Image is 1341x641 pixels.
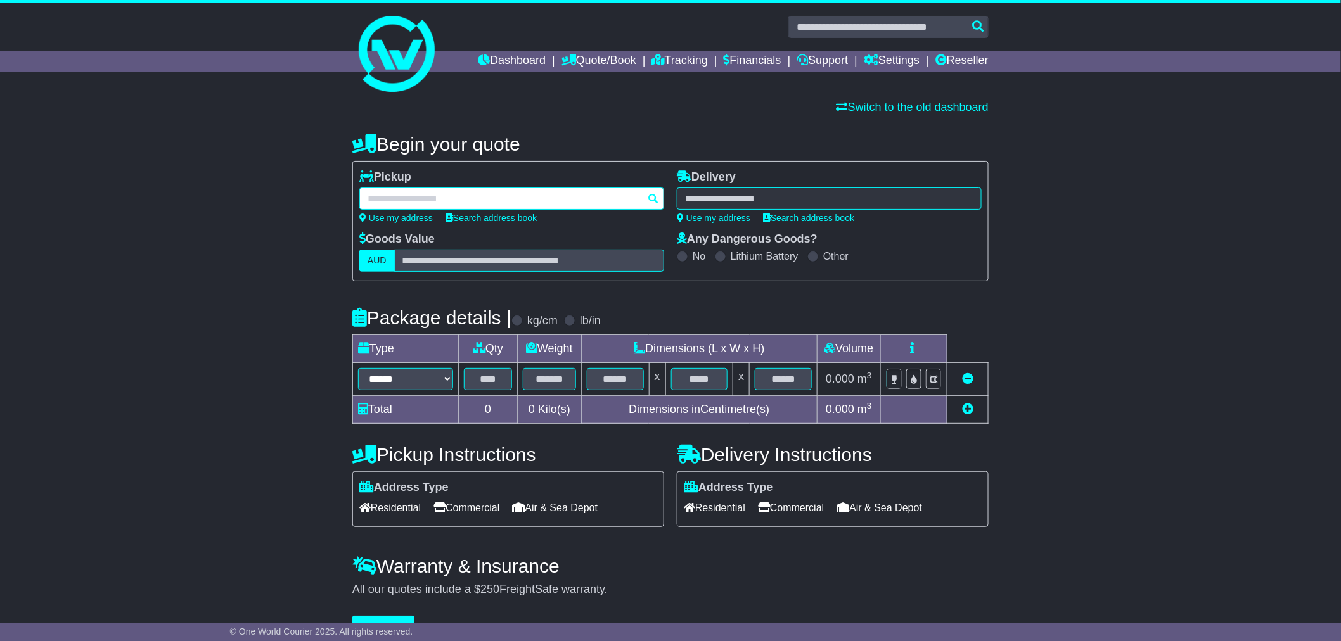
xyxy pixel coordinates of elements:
a: Search address book [763,213,854,223]
td: Total [353,396,459,424]
label: Lithium Battery [731,250,799,262]
span: Air & Sea Depot [837,498,923,517]
td: Qty [459,335,518,363]
td: Kilo(s) [518,396,582,424]
a: Dashboard [478,51,546,72]
typeahead: Please provide city [359,187,664,210]
a: Search address book [446,213,537,223]
a: Settings [864,51,920,72]
a: Use my address [677,213,750,223]
td: 0 [459,396,518,424]
label: Goods Value [359,232,435,246]
h4: Begin your quote [352,134,989,155]
sup: 3 [867,401,872,410]
a: Remove this item [962,372,973,385]
span: Commercial [758,498,824,517]
span: 250 [480,583,499,595]
td: Type [353,335,459,363]
span: m [857,403,872,416]
label: AUD [359,250,395,272]
td: Weight [518,335,582,363]
td: x [733,363,750,396]
a: Use my address [359,213,433,223]
label: Delivery [677,170,736,184]
span: © One World Courier 2025. All rights reserved. [230,626,413,637]
label: Pickup [359,170,411,184]
h4: Pickup Instructions [352,444,664,465]
span: 0.000 [826,403,854,416]
span: Air & Sea Depot [513,498,598,517]
td: Dimensions (L x W x H) [581,335,817,363]
a: Tracking [652,51,708,72]
label: No [693,250,705,262]
a: Financials [724,51,781,72]
sup: 3 [867,371,872,380]
td: Dimensions in Centimetre(s) [581,396,817,424]
span: Residential [684,498,745,517]
span: m [857,372,872,385]
a: Add new item [962,403,973,416]
a: Support [797,51,848,72]
label: Address Type [359,481,449,495]
button: Get Quotes [352,616,414,638]
span: 0 [529,403,535,416]
span: Commercial [433,498,499,517]
h4: Package details | [352,307,511,328]
label: Any Dangerous Goods? [677,232,818,246]
label: Address Type [684,481,773,495]
label: kg/cm [527,314,558,328]
span: Residential [359,498,421,517]
label: Other [823,250,849,262]
a: Quote/Book [561,51,636,72]
h4: Warranty & Insurance [352,555,989,576]
td: Volume [817,335,880,363]
a: Switch to the old dashboard [837,101,989,113]
label: lb/in [580,314,601,328]
a: Reseller [935,51,989,72]
div: All our quotes include a $ FreightSafe warranty. [352,583,989,597]
h4: Delivery Instructions [677,444,989,465]
td: x [649,363,665,396]
span: 0.000 [826,372,854,385]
